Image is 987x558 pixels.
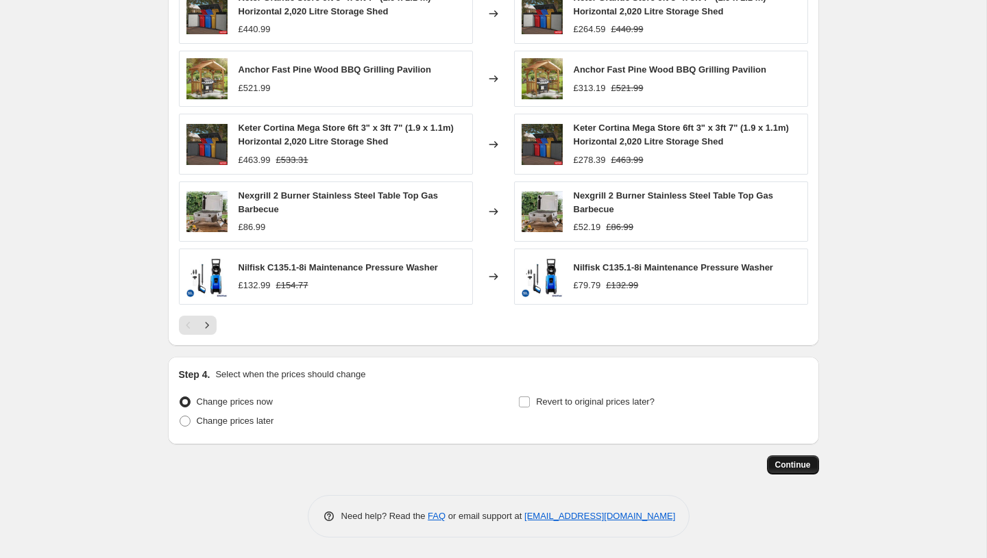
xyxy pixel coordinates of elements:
strike: £521.99 [611,81,644,95]
span: Need help? Read the [341,511,428,521]
div: £79.79 [574,279,601,292]
span: or email support at [446,511,524,521]
span: Nilfisk C135.1-8i Maintenance Pressure Washer [574,262,773,272]
a: FAQ [428,511,446,521]
img: 132629119467550_80x.webp [522,124,563,165]
strike: £132.99 [606,279,638,292]
div: £440.99 [239,23,271,36]
img: 79441210310686_80x.webp [522,191,563,232]
span: Nexgrill 2 Burner Stainless Steel Table Top Gas Barbecue [574,190,773,214]
div: £521.99 [239,81,271,95]
span: Keter Cortina Mega Store 6ft 3" x 3ft 7" (1.9 x 1.1m) Horizontal 2,020 Litre Storage Shed [574,123,789,147]
img: 79441210310686_80x.webp [186,191,228,232]
div: £86.99 [239,220,266,234]
span: Nexgrill 2 Burner Stainless Steel Table Top Gas Barbecue [239,190,438,214]
button: Next [197,316,217,335]
div: £132.99 [239,279,271,292]
span: Keter Cortina Mega Store 6ft 3" x 3ft 7" (1.9 x 1.1m) Horizontal 2,020 Litre Storage Shed [239,123,454,147]
span: Nilfisk C135.1-8i Maintenance Pressure Washer [239,262,438,272]
span: Anchor Fast Pine Wood BBQ Grilling Pavilion [239,64,431,75]
a: [EMAIL_ADDRESS][DOMAIN_NAME] [524,511,675,521]
div: £52.19 [574,220,601,234]
div: £313.19 [574,81,606,95]
span: Continue [775,459,811,470]
div: £278.39 [574,153,606,167]
nav: Pagination [179,316,217,335]
div: £264.59 [574,23,606,36]
span: Revert to original prices later? [536,396,655,407]
span: Change prices later [197,416,274,426]
span: Anchor Fast Pine Wood BBQ Grilling Pavilion [574,64,766,75]
img: anchor-fast-pine-wood-bbq-grilling-pavilion-544584_f31c02f1-50b2-4615-8bce-8c23e3f751bd_80x.jpg [186,58,228,99]
img: 115439014412318_80x.webp [186,256,228,297]
img: 115439014412318_80x.webp [522,256,563,297]
strike: £86.99 [606,220,633,234]
div: £463.99 [239,153,271,167]
h2: Step 4. [179,368,210,381]
img: 132629119467550_80x.webp [186,124,228,165]
span: Change prices now [197,396,273,407]
strike: £154.77 [276,279,308,292]
img: anchor-fast-pine-wood-bbq-grilling-pavilion-544584_f31c02f1-50b2-4615-8bce-8c23e3f751bd_80x.jpg [522,58,563,99]
p: Select when the prices should change [215,368,365,381]
button: Continue [767,455,819,474]
strike: £463.99 [611,153,644,167]
strike: £533.31 [276,153,308,167]
strike: £440.99 [611,23,644,36]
